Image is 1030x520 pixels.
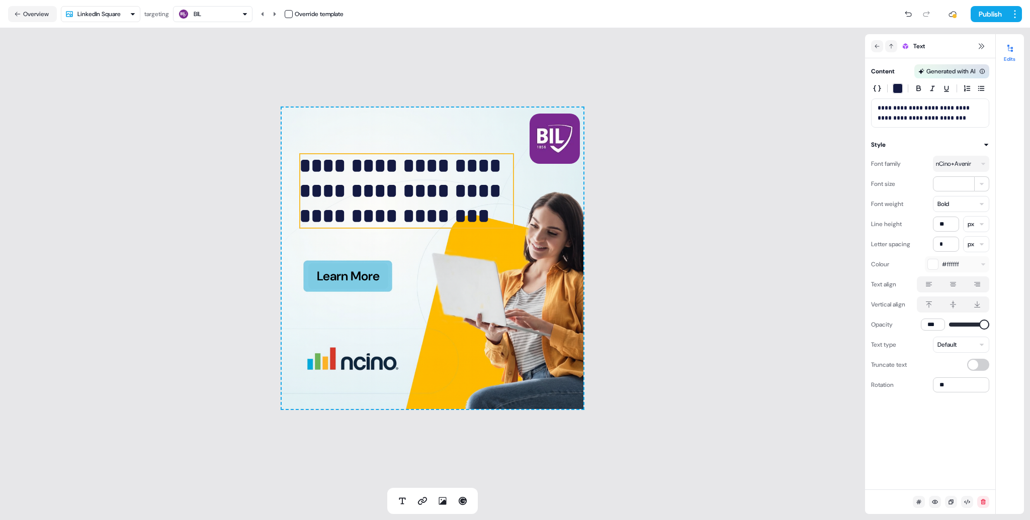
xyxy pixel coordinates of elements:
button: #ffffff [925,256,989,272]
div: Generated with AI [926,66,975,76]
div: Text align [871,276,896,292]
div: Colour [871,256,889,272]
div: px [968,219,974,229]
button: Edits [996,40,1024,62]
div: Letter spacing [871,236,910,252]
button: Style [871,140,989,150]
div: LinkedIn Square [77,9,121,19]
div: Style [871,140,886,150]
button: nCino+Avenir [933,156,989,172]
div: Content [871,66,895,76]
button: Learn More [308,263,388,289]
div: Font family [871,156,901,172]
div: Font size [871,176,895,192]
div: nCino+Avenir [936,159,978,169]
span: #ffffff [942,259,959,269]
div: BIL [194,9,201,19]
div: targeting [144,9,169,19]
div: Text type [871,337,896,353]
div: Vertical align [871,296,905,313]
div: Opacity [871,317,893,333]
div: px [968,239,974,249]
div: Rotation [871,377,894,393]
div: Bold [937,199,949,209]
button: Overview [8,6,57,22]
span: Text [913,41,925,51]
div: Truncate text [871,357,907,373]
button: Publish [971,6,1008,22]
button: BIL [173,6,252,22]
div: Font weight [871,196,903,212]
div: Line height [871,216,902,232]
div: Default [937,340,957,350]
div: Override template [295,9,344,19]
